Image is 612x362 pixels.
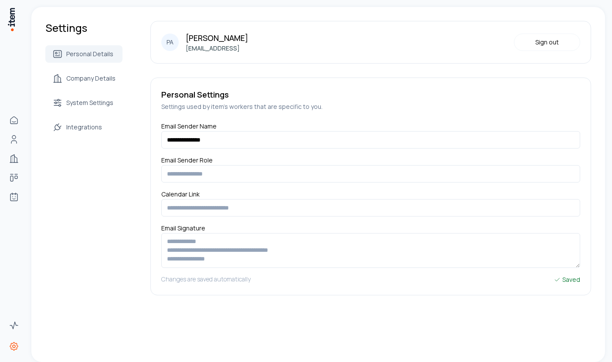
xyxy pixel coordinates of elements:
label: Email Sender Role [161,156,213,168]
h5: Personal Settings [161,88,580,101]
h1: Settings [45,21,122,35]
a: Agents [5,188,23,206]
img: Item Brain Logo [7,7,16,32]
a: Integrations [45,118,122,136]
div: Saved [554,275,580,284]
label: Calendar Link [161,190,200,202]
a: Personal Details [45,45,122,63]
h5: Changes are saved automatically [161,275,251,284]
a: Settings [5,338,23,355]
a: Deals [5,169,23,186]
h5: Settings used by item's workers that are specific to you. [161,102,580,111]
a: Companies [5,150,23,167]
a: People [5,131,23,148]
div: PA [161,34,179,51]
button: Sign out [514,34,580,51]
label: Email Signature [161,224,205,236]
p: [PERSON_NAME] [186,32,248,44]
span: System Settings [66,98,113,107]
span: Integrations [66,123,102,132]
a: Activity [5,317,23,334]
a: System Settings [45,94,122,112]
label: Email Sender Name [161,122,217,134]
a: Home [5,112,23,129]
a: Company Details [45,70,122,87]
span: Personal Details [66,50,113,58]
p: [EMAIL_ADDRESS] [186,44,248,53]
span: Company Details [66,74,116,83]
